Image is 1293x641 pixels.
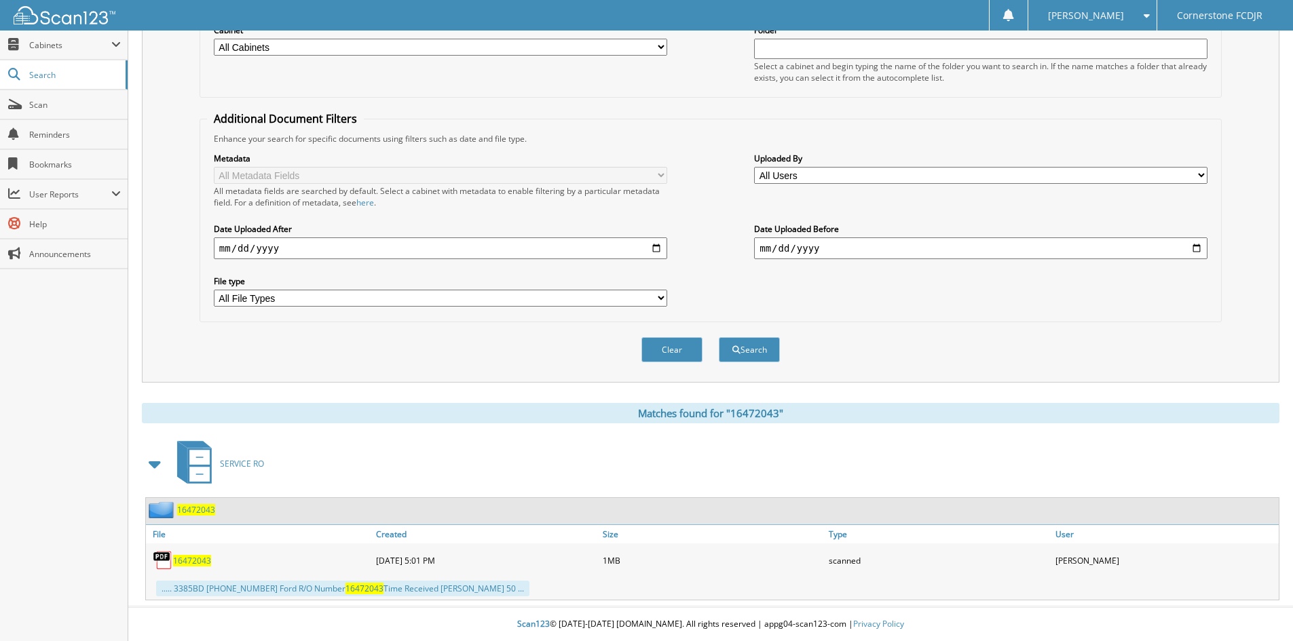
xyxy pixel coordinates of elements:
[207,133,1214,144] div: Enhance your search for specific documents using filters such as date and file type.
[373,525,599,543] a: Created
[825,547,1052,574] div: scanned
[29,39,111,51] span: Cabinets
[1225,576,1293,641] iframe: Chat Widget
[754,60,1207,83] div: Select a cabinet and begin typing the name of the folder you want to search in. If the name match...
[754,237,1207,259] input: end
[214,223,667,235] label: Date Uploaded After
[373,547,599,574] div: [DATE] 5:01 PM
[214,237,667,259] input: start
[1048,12,1124,20] span: [PERSON_NAME]
[29,159,121,170] span: Bookmarks
[599,525,826,543] a: Size
[173,555,211,566] a: 16472043
[825,525,1052,543] a: Type
[345,583,383,594] span: 16472043
[29,189,111,200] span: User Reports
[177,504,215,516] a: 16472043
[146,525,373,543] a: File
[641,337,702,362] button: Clear
[214,185,667,208] div: All metadata fields are searched by default. Select a cabinet with metadata to enable filtering b...
[207,111,364,126] legend: Additional Document Filters
[754,223,1207,235] label: Date Uploaded Before
[1177,12,1262,20] span: Cornerstone FCDJR
[128,608,1293,641] div: © [DATE]-[DATE] [DOMAIN_NAME]. All rights reserved | appg04-scan123-com |
[142,403,1279,423] div: Matches found for "16472043"
[29,69,119,81] span: Search
[14,6,115,24] img: scan123-logo-white.svg
[29,129,121,140] span: Reminders
[149,501,177,518] img: folder2.png
[29,218,121,230] span: Help
[29,99,121,111] span: Scan
[214,275,667,287] label: File type
[153,550,173,570] img: PDF.png
[1052,525,1279,543] a: User
[517,618,550,629] span: Scan123
[356,197,374,208] a: here
[1052,547,1279,574] div: [PERSON_NAME]
[169,437,264,490] a: SERVICE RO
[599,547,826,574] div: 1MB
[220,458,264,469] span: SERVICE RO
[156,581,529,596] div: ..... 3385BD [PHONE_NUMBER] Ford R/O Number Time Received [PERSON_NAME] 50 ...
[719,337,780,362] button: Search
[29,248,121,260] span: Announcements
[214,153,667,164] label: Metadata
[853,618,904,629] a: Privacy Policy
[754,153,1207,164] label: Uploaded By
